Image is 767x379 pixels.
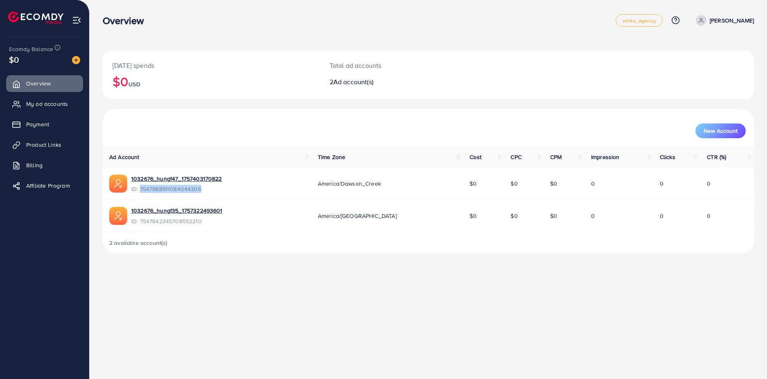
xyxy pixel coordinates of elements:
[112,74,310,89] h2: $0
[470,212,477,220] span: $0
[707,212,711,220] span: 0
[26,120,49,128] span: Payment
[710,16,754,25] p: [PERSON_NAME]
[616,14,663,27] a: white_agency
[707,179,711,188] span: 0
[695,123,746,138] button: New Account
[109,239,168,247] span: 2 available account(s)
[732,342,761,373] iframe: Chat
[660,153,675,161] span: Clicks
[6,137,83,153] a: Product Links
[693,15,754,26] a: [PERSON_NAME]
[6,177,83,194] a: Affiliate Program
[511,179,517,188] span: $0
[511,212,517,220] span: $0
[318,153,345,161] span: Time Zone
[109,207,127,225] img: ic-ads-acc.e4c84228.svg
[707,153,726,161] span: CTR (%)
[470,153,481,161] span: Cost
[6,116,83,132] a: Payment
[26,161,43,169] span: Billing
[9,54,19,65] span: $0
[318,212,397,220] span: America/[GEOGRAPHIC_DATA]
[26,79,51,87] span: Overview
[330,78,473,86] h2: 2
[470,179,477,188] span: $0
[26,100,68,108] span: My ad accounts
[72,16,81,25] img: menu
[660,212,664,220] span: 0
[103,15,151,27] h3: Overview
[704,128,738,134] span: New Account
[623,18,656,23] span: white_agency
[511,153,521,161] span: CPC
[6,96,83,112] a: My ad accounts
[109,153,139,161] span: Ad Account
[26,141,61,149] span: Product Links
[9,45,53,53] span: Ecomdy Balance
[112,61,310,70] p: [DATE] spends
[131,206,223,215] a: 1032676_hungf35_1757322493601
[8,11,63,24] img: logo
[6,75,83,92] a: Overview
[318,179,381,188] span: America/Dawson_Creek
[591,212,595,220] span: 0
[72,56,80,64] img: image
[550,153,562,161] span: CPM
[550,212,557,220] span: $0
[131,217,223,225] span: ID: 7547642345708552210
[6,157,83,173] a: Billing
[591,153,620,161] span: Impression
[591,179,595,188] span: 0
[660,179,664,188] span: 0
[26,182,70,190] span: Affiliate Program
[330,61,473,70] p: Total ad accounts
[550,179,557,188] span: $0
[131,185,222,193] span: ID: 7547988911084044306
[131,175,222,183] a: 1032676_hungf47_1757403170822
[109,175,127,193] img: ic-ads-acc.e4c84228.svg
[333,77,373,86] span: Ad account(s)
[128,80,140,88] span: USD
